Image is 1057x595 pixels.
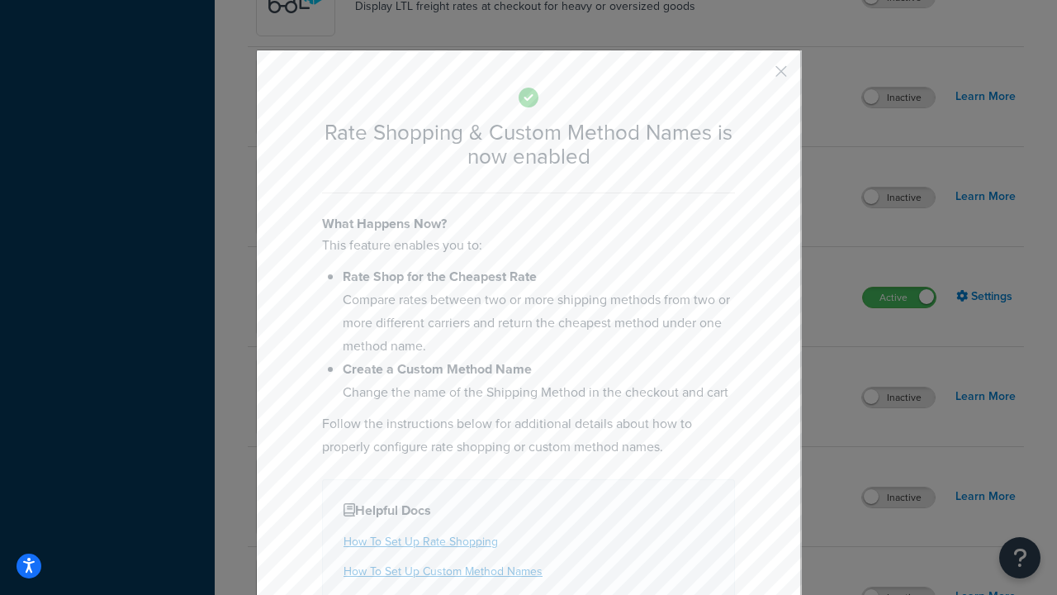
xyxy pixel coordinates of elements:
li: Change the name of the Shipping Method in the checkout and cart [343,358,735,404]
b: Create a Custom Method Name [343,359,532,378]
h4: What Happens Now? [322,214,735,234]
a: How To Set Up Custom Method Names [344,563,543,580]
b: Rate Shop for the Cheapest Rate [343,267,537,286]
h2: Rate Shopping & Custom Method Names is now enabled [322,121,735,168]
li: Compare rates between two or more shipping methods from two or more different carriers and return... [343,265,735,358]
a: How To Set Up Rate Shopping [344,533,498,550]
h4: Helpful Docs [344,501,713,521]
p: Follow the instructions below for additional details about how to properly configure rate shoppin... [322,412,735,459]
p: This feature enables you to: [322,234,735,257]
